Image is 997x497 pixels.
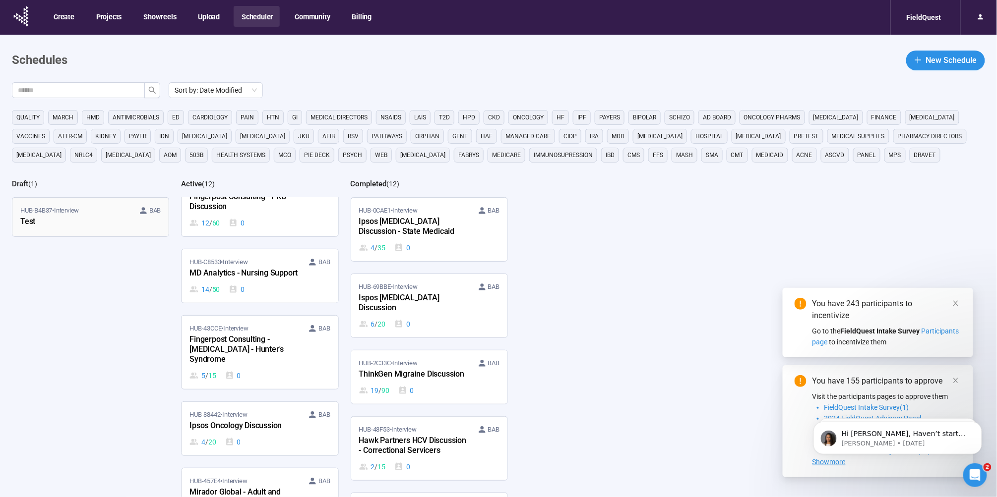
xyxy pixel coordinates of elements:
div: Ispos [MEDICAL_DATA] Discussion [359,292,468,315]
div: 6 [359,319,385,330]
span: JKU [298,131,310,141]
span: HUB-48F53 • Interview [359,425,417,435]
span: QUALITY [16,112,40,122]
span: ( 12 ) [202,180,215,188]
button: search [144,82,160,98]
a: HUB-48F53•Interview BABHawk Partners HCV Discussion - Correctional Servicers2 / 150 [351,417,507,480]
div: Hawk Partners HCV Discussion - Correctional Servicers [359,435,468,457]
span: MPS [889,150,901,160]
span: / [374,319,377,330]
div: 0 [229,218,245,228]
span: 35 [377,242,385,253]
span: search [148,86,156,94]
a: HUB-88442•Interview BABIpsos Oncology Discussion4 / 200 [182,402,338,455]
button: Scheduler [234,6,280,27]
span: vaccines [16,131,45,141]
div: 0 [394,242,410,253]
span: CKD [488,112,500,122]
div: 0 [225,370,241,381]
span: exclamation-circle [795,298,807,310]
a: HUB-43CCE•Interview BABFingerpost Consulting - [MEDICAL_DATA] - Hunter's Syndrome5 / 150 [182,316,338,389]
span: HUB-C8533 • Interview [189,257,248,267]
div: FieldQuest [901,8,947,27]
a: HUB-8BD94•Interview BABFingerpost Consulting - PKU Discussion12 / 600 [182,173,338,236]
span: BAB [488,282,499,292]
span: NRLC4 [74,150,93,160]
span: medicaid [756,150,784,160]
span: MDD [612,131,624,141]
span: [MEDICAL_DATA] [106,150,151,160]
div: 0 [394,461,410,472]
span: BAB [318,257,330,267]
span: Payer [129,131,146,141]
h2: Completed [351,179,387,188]
div: ThinkGen Migraine Discussion [359,368,468,381]
span: HUB-43CCE • Interview [189,324,248,333]
div: 5 [189,370,216,381]
span: HTN [267,112,279,122]
span: Schizo [669,112,690,122]
a: HUB-2C33C•Interview BABThinkGen Migraine Discussion19 / 900 [351,350,507,404]
span: / [374,242,377,253]
span: [MEDICAL_DATA] [16,150,62,160]
span: T2D [439,112,450,122]
button: Community [287,6,337,27]
span: New Schedule [926,54,977,66]
span: PAIN [241,112,254,122]
span: Health Systems [216,150,265,160]
span: Sort by: Date Modified [175,83,257,98]
span: HUB-2C33C • Interview [359,358,418,368]
a: HUB-0CAE1•Interview BABIpsos [MEDICAL_DATA] Discussion - State Medicaid4 / 350 [351,198,507,261]
span: HOSpital [695,131,723,141]
span: 60 [212,218,220,228]
span: ( 1 ) [28,180,37,188]
span: ( 12 ) [387,180,400,188]
span: close [952,377,959,384]
span: / [378,385,381,396]
span: [MEDICAL_DATA] [637,131,683,141]
h2: Draft [12,179,28,188]
span: BAB [318,476,330,486]
span: March [53,112,73,122]
div: Test [20,216,129,228]
div: 4 [359,242,385,253]
span: PIE Deck [304,150,330,160]
span: close [952,300,959,307]
span: pretest [794,131,819,141]
span: 20 [377,319,385,330]
a: HUB-C8533•Interview BABMD Analytics - Nursing Support14 / 500 [182,249,338,303]
strong: FieldQuest Intake Survey [841,327,920,335]
span: HMD [86,112,100,122]
span: BAB [149,206,161,216]
span: IBD [606,150,615,160]
span: / [205,370,208,381]
span: [MEDICAL_DATA] [736,131,781,141]
span: AOM [164,150,177,160]
button: Showreels [135,6,183,27]
button: Billing [344,6,379,27]
span: IRA [590,131,599,141]
div: 14 [189,284,220,295]
span: 20 [208,437,216,447]
span: / [205,437,208,447]
h1: Schedules [12,51,67,70]
span: MCO [278,150,291,160]
span: IPF [577,112,586,122]
div: Go to the to incentivize them [812,326,961,347]
span: acne [797,150,812,160]
div: You have 243 participants to incentivize [812,298,961,322]
span: kidney [95,131,116,141]
span: immunosupression [534,150,593,160]
span: Payers [599,112,620,122]
span: 503B [189,150,203,160]
div: You have 155 participants to approve [812,375,961,387]
span: [MEDICAL_DATA] [813,112,859,122]
span: RSV [348,131,359,141]
span: HPD [463,112,475,122]
div: 2 [359,461,385,472]
span: Oncology Pharms [744,112,801,122]
span: BAB [488,206,499,216]
span: HUB-69BBE • Interview [359,282,418,292]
